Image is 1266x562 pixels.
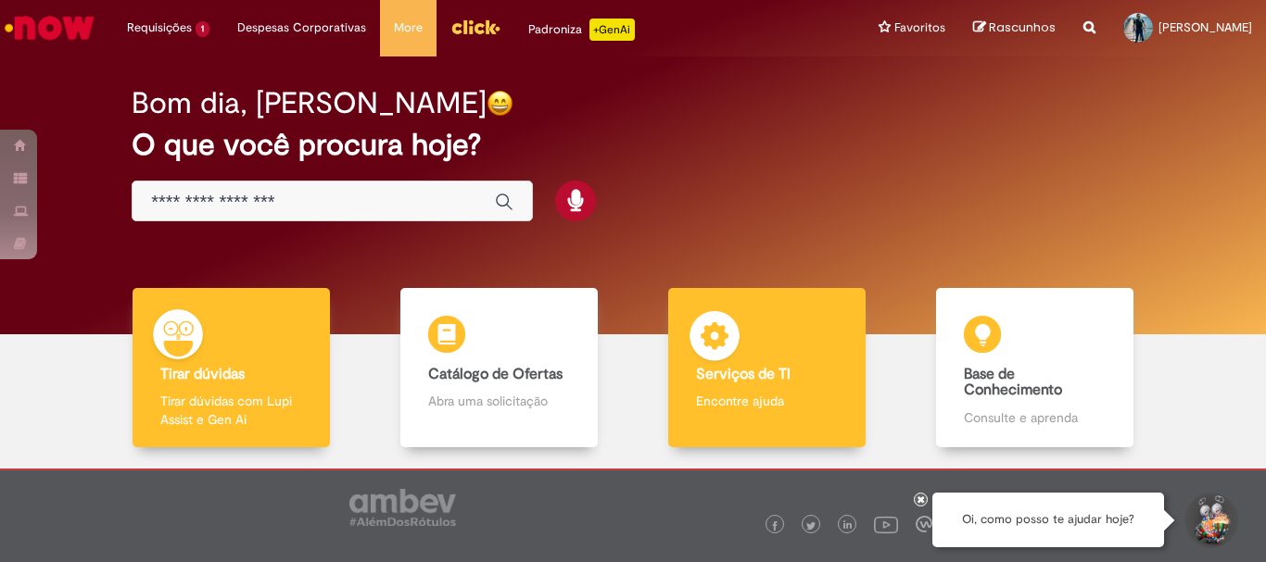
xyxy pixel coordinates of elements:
[2,9,97,46] img: ServiceNow
[973,19,1056,37] a: Rascunhos
[132,87,487,119] h2: Bom dia, [PERSON_NAME]
[450,13,500,41] img: click_logo_yellow_360x200.png
[696,392,837,410] p: Encontre ajuda
[428,392,569,410] p: Abra uma solicitação
[528,19,635,41] div: Padroniza
[964,408,1105,427] p: Consulte e aprenda
[237,19,366,37] span: Despesas Corporativas
[633,288,901,448] a: Serviços de TI Encontre ajuda
[365,288,633,448] a: Catálogo de Ofertas Abra uma solicitação
[964,365,1062,400] b: Base de Conhecimento
[1158,19,1252,35] span: [PERSON_NAME]
[806,521,816,531] img: logo_footer_twitter.png
[428,365,563,383] b: Catálogo de Ofertas
[989,19,1056,36] span: Rascunhos
[127,19,192,37] span: Requisições
[843,520,853,531] img: logo_footer_linkedin.png
[932,493,1164,547] div: Oi, como posso te ajudar hoje?
[901,288,1169,448] a: Base de Conhecimento Consulte e aprenda
[894,19,945,37] span: Favoritos
[589,19,635,41] p: +GenAi
[196,21,209,37] span: 1
[160,392,301,429] p: Tirar dúvidas com Lupi Assist e Gen Ai
[487,90,513,117] img: happy-face.png
[132,129,1134,161] h2: O que você procura hoje?
[394,19,423,37] span: More
[874,512,898,536] img: logo_footer_youtube.png
[97,288,365,448] a: Tirar dúvidas Tirar dúvidas com Lupi Assist e Gen Ai
[696,365,791,383] b: Serviços de TI
[916,516,932,532] img: logo_footer_workplace.png
[160,365,245,383] b: Tirar dúvidas
[349,489,456,526] img: logo_footer_ambev_rotulo_gray.png
[1183,493,1238,548] button: Iniciar Conversa de Suporte
[770,521,779,531] img: logo_footer_facebook.png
